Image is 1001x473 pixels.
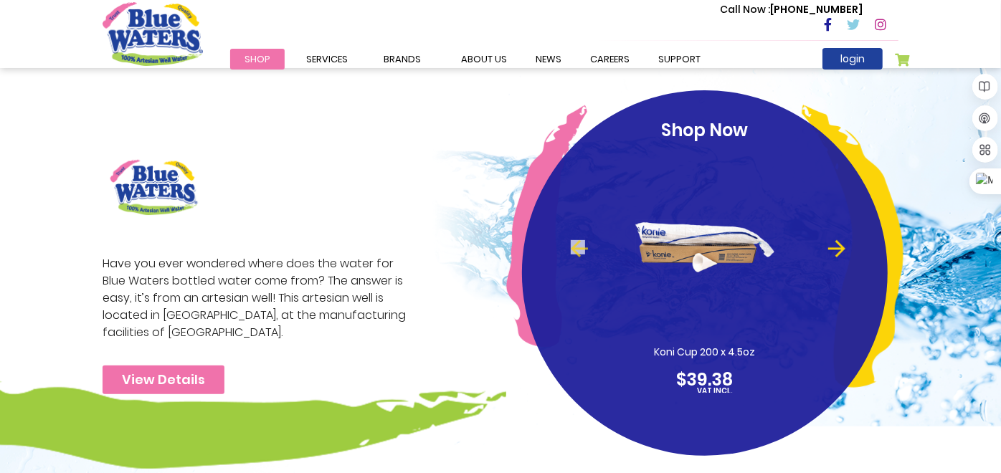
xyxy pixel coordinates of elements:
p: [PHONE_NUMBER] [720,2,863,17]
a: store logo [103,2,203,65]
span: Services [306,52,348,66]
img: brand logo [103,152,205,223]
a: support [644,49,715,70]
a: News [521,49,576,70]
span: $39.38 [677,368,734,391]
button: Next [825,240,839,254]
a: Koni Cup 200 x 4.5oz $39.38 [549,150,860,393]
p: Have you ever wondered where does the water for Blue Waters bottled water come from? The answer i... [103,255,414,341]
p: Shop Now [549,118,860,143]
a: about us [447,49,521,70]
img: yellow-curve.png [802,105,903,388]
a: login [822,48,883,70]
a: careers [576,49,644,70]
img: pink-curve.png [506,105,587,348]
a: View Details [103,365,224,394]
span: Call Now : [720,2,770,16]
span: Shop [245,52,270,66]
button: Previous [571,240,585,254]
span: Brands [384,52,421,66]
img: Koni_Cup_200_x_4_5oz_1.png [635,150,774,345]
p: Koni Cup 200 x 4.5oz [615,345,794,360]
